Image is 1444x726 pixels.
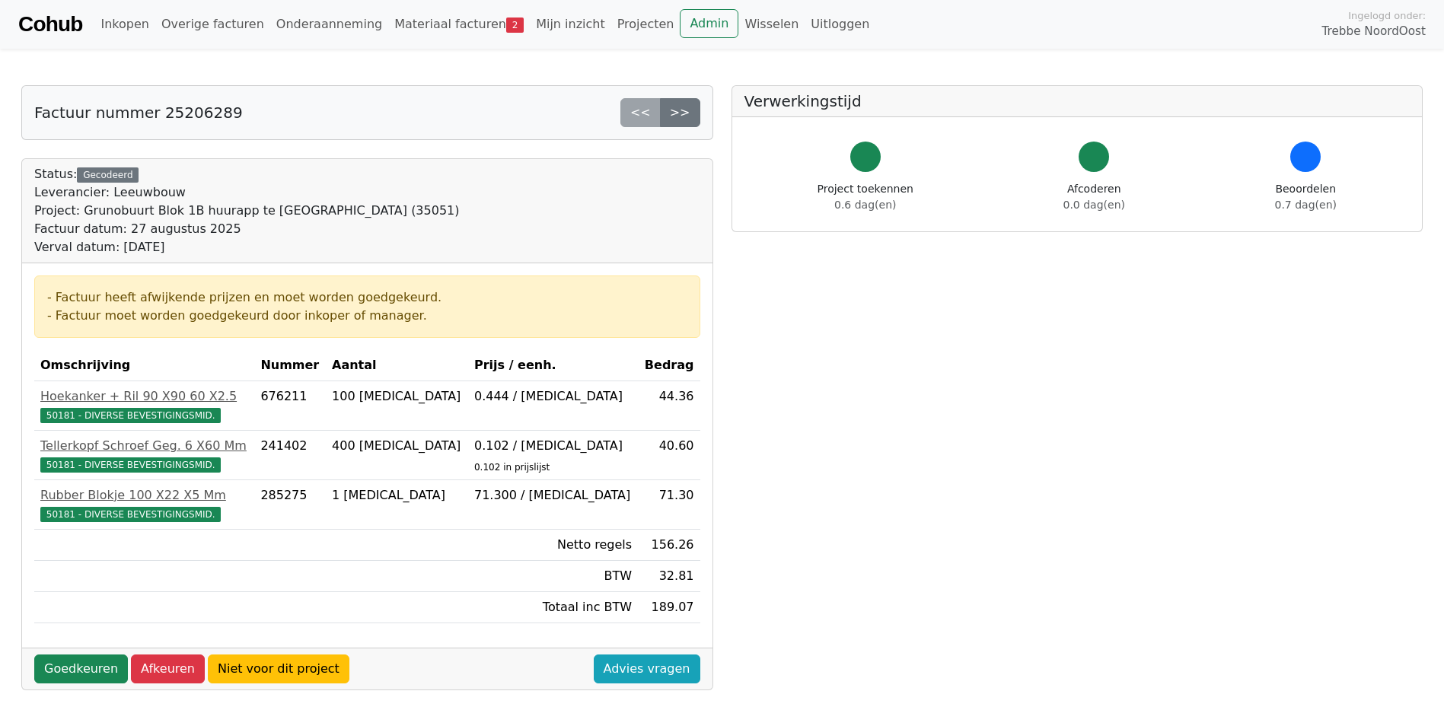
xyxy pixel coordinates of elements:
[208,654,349,683] a: Niet voor dit project
[611,9,681,40] a: Projecten
[468,530,638,561] td: Netto regels
[744,92,1411,110] h5: Verwerkingstijd
[332,437,462,455] div: 400 [MEDICAL_DATA]
[34,654,128,683] a: Goedkeuren
[594,654,700,683] a: Advies vragen
[805,9,875,40] a: Uitloggen
[18,6,82,43] a: Cohub
[94,9,155,40] a: Inkopen
[1322,23,1426,40] span: Trebbe NoordOost
[47,307,687,325] div: - Factuur moet worden goedgekeurd door inkoper of manager.
[40,387,248,406] div: Hoekanker + Ril 90 X90 60 X2.5
[326,350,468,381] th: Aantal
[468,561,638,592] td: BTW
[660,98,700,127] a: >>
[638,561,700,592] td: 32.81
[34,220,460,238] div: Factuur datum: 27 augustus 2025
[638,381,700,431] td: 44.36
[680,9,738,38] a: Admin
[468,592,638,623] td: Totaal inc BTW
[47,288,687,307] div: - Factuur heeft afwijkende prijzen en moet worden goedgekeurd.
[506,18,524,33] span: 2
[40,408,221,423] span: 50181 - DIVERSE BEVESTIGINGSMID.
[468,350,638,381] th: Prijs / eenh.
[530,9,611,40] a: Mijn inzicht
[40,387,248,424] a: Hoekanker + Ril 90 X90 60 X2.550181 - DIVERSE BEVESTIGINGSMID.
[638,530,700,561] td: 156.26
[40,437,248,455] div: Tellerkopf Schroef Geg. 6 X60 Mm
[34,202,460,220] div: Project: Grunobuurt Blok 1B huurapp te [GEOGRAPHIC_DATA] (35051)
[474,437,632,455] div: 0.102 / [MEDICAL_DATA]
[254,350,326,381] th: Nummer
[638,480,700,530] td: 71.30
[34,183,460,202] div: Leverancier: Leeuwbouw
[1275,181,1337,213] div: Beoordelen
[131,654,205,683] a: Afkeuren
[332,486,462,505] div: 1 [MEDICAL_DATA]
[388,9,530,40] a: Materiaal facturen2
[77,167,139,183] div: Gecodeerd
[40,507,221,522] span: 50181 - DIVERSE BEVESTIGINGSMID.
[40,486,248,523] a: Rubber Blokje 100 X22 X5 Mm50181 - DIVERSE BEVESTIGINGSMID.
[818,181,913,213] div: Project toekennen
[40,457,221,473] span: 50181 - DIVERSE BEVESTIGINGSMID.
[34,350,254,381] th: Omschrijving
[332,387,462,406] div: 100 [MEDICAL_DATA]
[638,350,700,381] th: Bedrag
[638,431,700,480] td: 40.60
[1063,199,1125,211] span: 0.0 dag(en)
[1275,199,1337,211] span: 0.7 dag(en)
[254,480,326,530] td: 285275
[738,9,805,40] a: Wisselen
[40,437,248,473] a: Tellerkopf Schroef Geg. 6 X60 Mm50181 - DIVERSE BEVESTIGINGSMID.
[34,238,460,256] div: Verval datum: [DATE]
[40,486,248,505] div: Rubber Blokje 100 X22 X5 Mm
[254,381,326,431] td: 676211
[474,387,632,406] div: 0.444 / [MEDICAL_DATA]
[474,462,550,473] sub: 0.102 in prijslijst
[34,103,243,122] h5: Factuur nummer 25206289
[34,165,460,256] div: Status:
[834,199,896,211] span: 0.6 dag(en)
[474,486,632,505] div: 71.300 / [MEDICAL_DATA]
[254,431,326,480] td: 241402
[638,592,700,623] td: 189.07
[270,9,388,40] a: Onderaanneming
[155,9,270,40] a: Overige facturen
[1063,181,1125,213] div: Afcoderen
[1348,8,1426,23] span: Ingelogd onder:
